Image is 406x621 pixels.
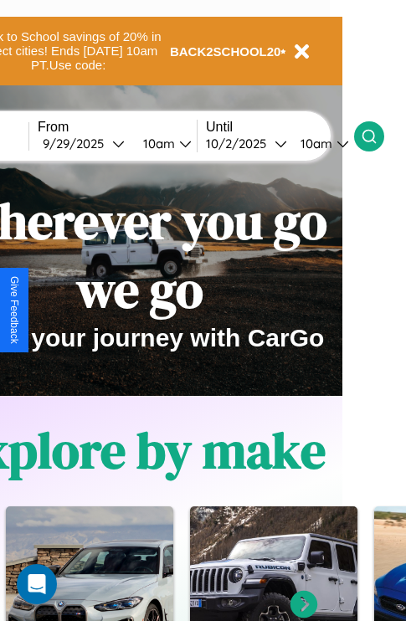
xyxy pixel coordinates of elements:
button: 10am [130,135,197,152]
div: 10am [135,136,179,151]
div: Open Intercom Messenger [17,564,57,604]
div: Give Feedback [8,276,20,344]
label: From [38,120,197,135]
button: 9/29/2025 [38,135,130,152]
div: 9 / 29 / 2025 [43,136,112,151]
div: 10am [292,136,337,151]
label: Until [206,120,354,135]
b: BACK2SCHOOL20 [170,44,281,59]
button: 10am [287,135,354,152]
div: 10 / 2 / 2025 [206,136,275,151]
